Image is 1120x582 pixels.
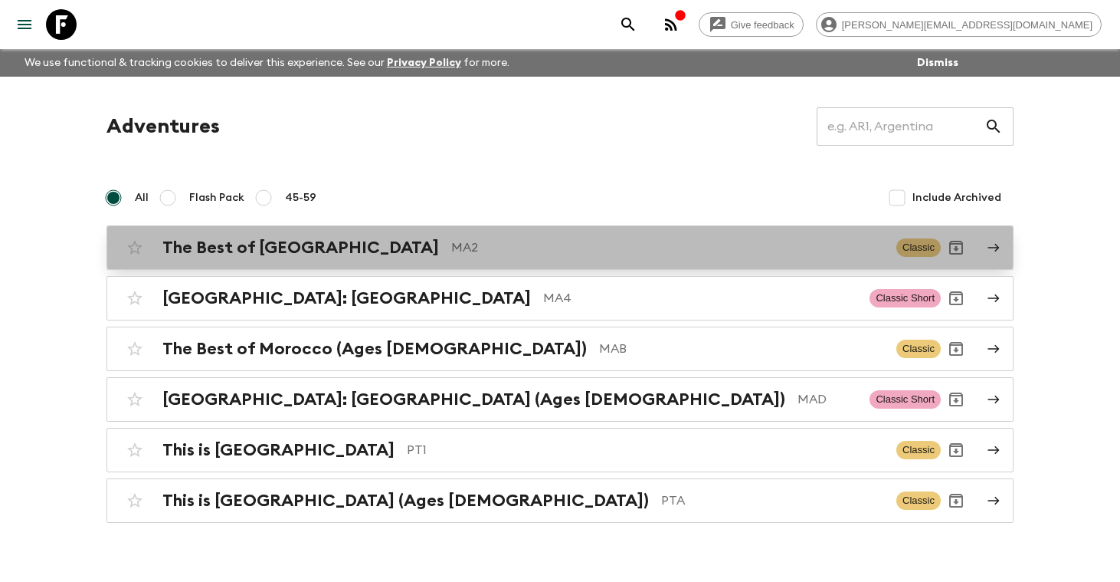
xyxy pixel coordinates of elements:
a: The Best of [GEOGRAPHIC_DATA]MA2ClassicArchive [106,225,1014,270]
button: search adventures [613,9,644,40]
p: MAB [599,340,884,358]
span: Give feedback [722,19,803,31]
button: Archive [941,232,971,263]
h2: [GEOGRAPHIC_DATA]: [GEOGRAPHIC_DATA] [162,288,531,308]
a: The Best of Morocco (Ages [DEMOGRAPHIC_DATA])MABClassicArchive [106,327,1014,371]
h2: The Best of Morocco (Ages [DEMOGRAPHIC_DATA]) [162,339,587,359]
a: Privacy Policy [387,58,461,68]
span: 45-59 [285,190,316,206]
button: Archive [941,485,971,516]
button: Dismiss [913,52,962,74]
h2: This is [GEOGRAPHIC_DATA] (Ages [DEMOGRAPHIC_DATA]) [162,491,649,511]
span: Classic [896,441,941,459]
h2: [GEOGRAPHIC_DATA]: [GEOGRAPHIC_DATA] (Ages [DEMOGRAPHIC_DATA]) [162,390,785,409]
button: menu [9,9,40,40]
p: MA2 [451,238,884,257]
p: MAD [797,390,857,409]
button: Archive [941,435,971,465]
a: [GEOGRAPHIC_DATA]: [GEOGRAPHIC_DATA]MA4Classic ShortArchive [106,276,1014,321]
h2: The Best of [GEOGRAPHIC_DATA] [162,238,439,258]
span: Classic [896,340,941,358]
h1: Adventures [106,111,220,142]
p: PTA [661,492,884,510]
span: [PERSON_NAME][EMAIL_ADDRESS][DOMAIN_NAME] [833,19,1101,31]
span: Classic [896,238,941,257]
button: Archive [941,334,971,364]
button: Archive [941,384,971,415]
a: [GEOGRAPHIC_DATA]: [GEOGRAPHIC_DATA] (Ages [DEMOGRAPHIC_DATA])MADClassic ShortArchive [106,377,1014,422]
span: All [135,190,149,206]
span: Include Archived [912,190,1001,206]
a: This is [GEOGRAPHIC_DATA]PT1ClassicArchive [106,428,1014,472]
span: Flash Pack [189,190,244,206]
input: e.g. AR1, Argentina [817,105,984,148]
a: This is [GEOGRAPHIC_DATA] (Ages [DEMOGRAPHIC_DATA])PTAClassicArchive [106,478,1014,523]
button: Archive [941,283,971,314]
p: MA4 [543,289,857,307]
span: Classic [896,492,941,510]
div: [PERSON_NAME][EMAIL_ADDRESS][DOMAIN_NAME] [816,12,1102,37]
p: We use functional & tracking cookies to deliver this experience. See our for more. [18,49,516,77]
h2: This is [GEOGRAPHIC_DATA] [162,440,395,460]
a: Give feedback [699,12,804,37]
span: Classic Short [869,289,941,307]
span: Classic Short [869,390,941,409]
p: PT1 [407,441,884,459]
